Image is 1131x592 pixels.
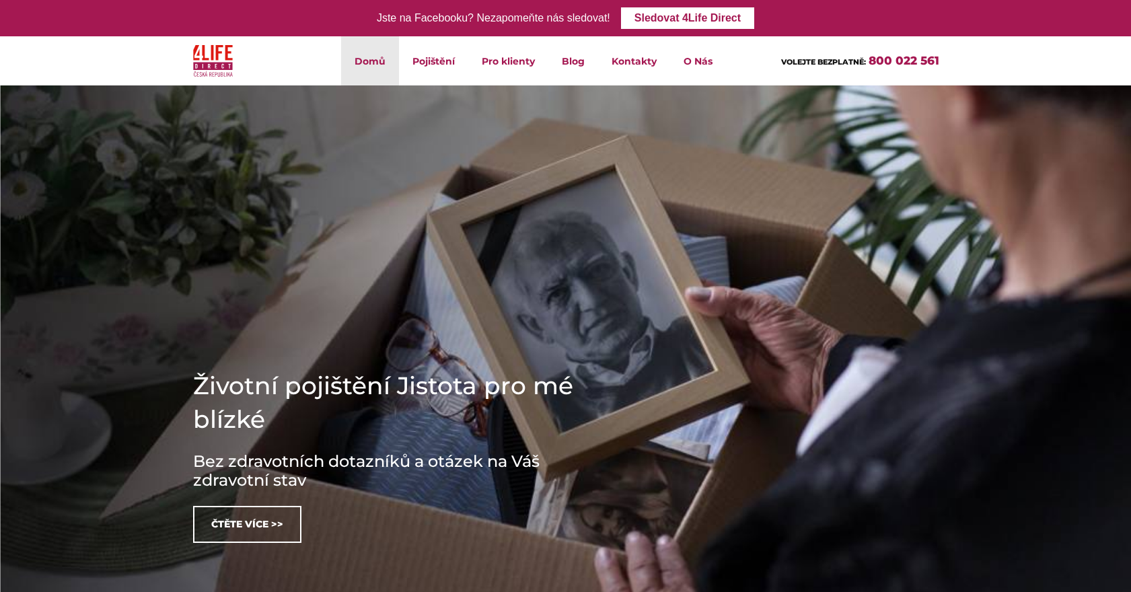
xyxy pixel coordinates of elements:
[341,36,399,85] a: Domů
[193,506,301,543] a: Čtěte více >>
[869,54,939,67] a: 800 022 561
[781,57,866,67] span: VOLEJTE BEZPLATNĚ:
[621,7,754,29] a: Sledovat 4Life Direct
[193,452,597,490] h3: Bez zdravotních dotazníků a otázek na Váš zdravotní stav
[193,369,597,436] h1: Životní pojištění Jistota pro mé blízké
[598,36,670,85] a: Kontakty
[377,9,610,28] div: Jste na Facebooku? Nezapomeňte nás sledovat!
[193,42,233,80] img: 4Life Direct Česká republika logo
[548,36,598,85] a: Blog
